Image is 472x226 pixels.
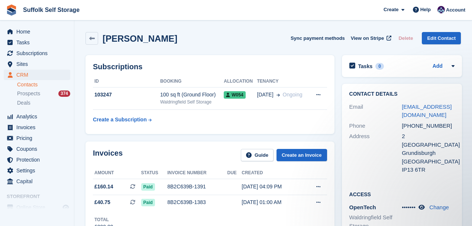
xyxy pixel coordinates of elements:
th: ID [93,76,160,87]
a: menu [4,176,70,187]
button: Sync payment methods [291,32,345,44]
th: Booking [160,76,224,87]
span: Online Store [16,202,61,213]
span: Home [16,26,61,37]
a: menu [4,26,70,37]
div: [DATE] 04:09 PM [242,183,303,191]
div: Phone [349,122,402,130]
span: Coupons [16,144,61,154]
th: Amount [93,167,141,179]
a: menu [4,155,70,165]
a: Guide [241,149,274,161]
a: Change [429,204,449,210]
a: Add [433,62,443,71]
div: 103247 [93,91,160,99]
div: 8B2C639B-1383 [167,198,227,206]
span: [DATE] [257,91,274,99]
h2: Subscriptions [93,63,327,71]
span: Capital [16,176,61,187]
th: Invoice number [167,167,227,179]
span: Storefront [7,193,74,200]
div: Grundisburgh [402,149,455,157]
span: Ongoing [283,92,303,98]
a: menu [4,165,70,176]
div: 0 [375,63,384,70]
th: Tenancy [257,76,309,87]
h2: Access [349,190,455,198]
a: menu [4,144,70,154]
span: £160.14 [94,183,113,191]
span: Paid [141,199,155,206]
button: Delete [395,32,416,44]
a: Deals [17,99,70,107]
div: Email [349,103,402,120]
a: menu [4,111,70,122]
h2: [PERSON_NAME] [103,34,177,44]
span: Subscriptions [16,48,61,58]
span: OpenTech [349,204,376,210]
span: Prospects [17,90,40,97]
img: William Notcutt [437,6,445,13]
div: 2 [GEOGRAPHIC_DATA] [402,132,455,149]
th: Due [227,167,242,179]
div: 374 [58,90,70,97]
a: Edit Contact [422,32,461,44]
span: ••••••• [402,204,416,210]
div: [GEOGRAPHIC_DATA] [402,157,455,166]
a: menu [4,202,70,213]
a: menu [4,70,70,80]
a: Create an Invoice [277,149,327,161]
span: Analytics [16,111,61,122]
h2: Contact Details [349,91,455,97]
div: Create a Subscription [93,116,147,124]
span: Account [446,6,465,14]
div: Address [349,132,402,174]
a: Contacts [17,81,70,88]
div: 8B2C639B-1391 [167,183,227,191]
span: Deals [17,99,30,106]
a: View on Stripe [348,32,393,44]
span: £40.75 [94,198,110,206]
div: Total [94,216,113,223]
h2: Tasks [358,63,373,70]
span: CRM [16,70,61,80]
a: menu [4,37,70,48]
span: Paid [141,183,155,191]
a: Suffolk Self Storage [20,4,83,16]
a: menu [4,48,70,58]
div: 100 sq ft (Ground Floor) [160,91,224,99]
div: [PHONE_NUMBER] [402,122,455,130]
th: Created [242,167,303,179]
span: W054 [224,91,245,99]
h2: Invoices [93,149,123,161]
div: [DATE] 01:00 AM [242,198,303,206]
span: View on Stripe [351,35,384,42]
div: IP13 6TR [402,166,455,174]
a: Prospects 374 [17,90,70,98]
span: Create [384,6,398,13]
a: [EMAIL_ADDRESS][DOMAIN_NAME] [402,104,452,118]
a: Preview store [61,203,70,212]
a: Create a Subscription [93,113,152,127]
span: Tasks [16,37,61,48]
img: stora-icon-8386f47178a22dfd0bd8f6a31ec36ba5ce8667c1dd55bd0f319d3a0aa187defe.svg [6,4,17,16]
span: Help [420,6,431,13]
th: Allocation [224,76,257,87]
span: Sites [16,59,61,69]
span: Invoices [16,122,61,133]
span: Protection [16,155,61,165]
a: menu [4,133,70,143]
span: Pricing [16,133,61,143]
a: menu [4,59,70,69]
th: Status [141,167,168,179]
span: Settings [16,165,61,176]
div: Waldringfield Self Storage [160,99,224,105]
a: menu [4,122,70,133]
